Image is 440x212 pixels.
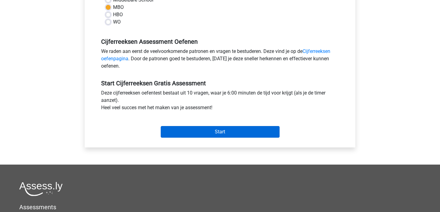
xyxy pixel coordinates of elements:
div: Deze cijferreeksen oefentest bestaat uit 10 vragen, waar je 6:00 minuten de tijd voor krijgt (als... [97,89,343,114]
h5: Assessments [19,203,421,211]
label: MBO [113,4,124,11]
img: Assessly logo [19,182,63,196]
div: We raden aan eerst de veelvoorkomende patronen en vragen te bestuderen. Deze vind je op de . Door... [97,48,343,72]
label: WO [113,18,121,26]
input: Start [161,126,280,138]
h5: Cijferreeksen Assessment Oefenen [101,38,339,45]
label: HBO [113,11,123,18]
h5: Start Cijferreeksen Gratis Assessment [101,80,339,87]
